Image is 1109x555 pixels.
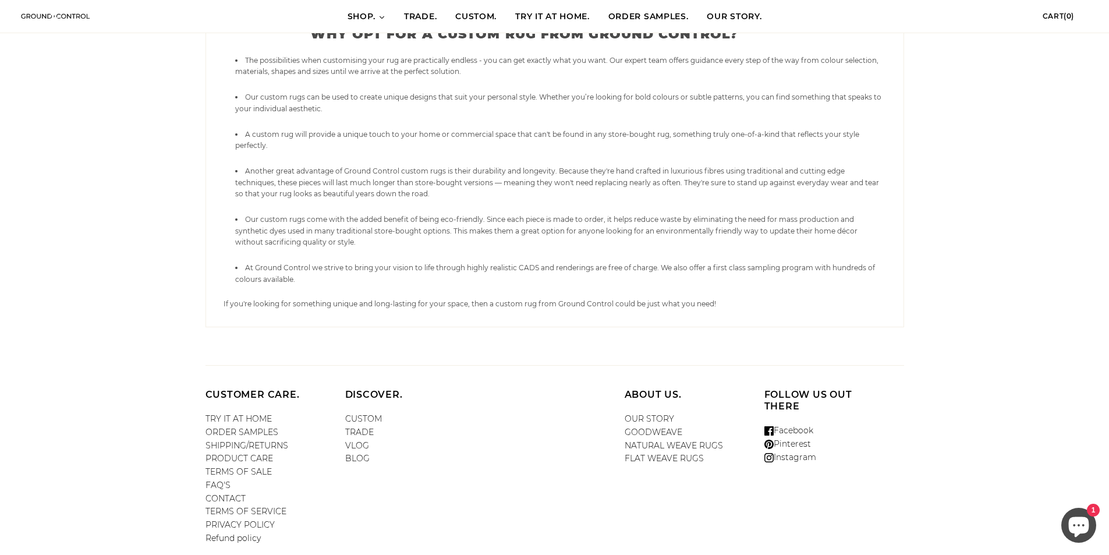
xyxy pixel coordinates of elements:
a: GOODWEAVE [625,427,682,437]
a: SHOP. [338,1,395,33]
a: TRY IT AT HOME. [506,1,599,33]
p: If you're looking for something unique and long-lasting for your space, then a custom rug from Gr... [224,298,886,310]
a: ORDER SAMPLES. [599,1,698,33]
h4: Follow us out there [764,389,887,412]
a: PRIVACY POLICY [205,519,275,530]
li: Our custom rugs can be used to create unique designs that suit your personal style. Whether you’r... [235,91,886,126]
li: A custom rug will provide a unique touch to your home or commercial space that can't be found in ... [235,129,886,163]
a: FLAT WEAVE RUGS [625,453,704,464]
li: At Ground Control we strive to bring your vision to life through highly realistic CADS and render... [235,262,886,285]
a: SHIPPING/RETURNS [205,440,288,451]
span: Cart [1043,12,1064,20]
a: VLOG [345,440,369,451]
a: TRADE [345,427,374,437]
a: CONTACT [205,493,246,504]
a: Facebook [764,425,813,436]
a: TERMS OF SALE [205,466,272,477]
a: Pinterest [764,439,811,449]
a: OUR STORY [625,413,674,424]
span: OUR STORY. [707,11,761,23]
a: ORDER SAMPLES [205,427,278,437]
a: TRADE. [395,1,446,33]
a: TRY IT AT HOME [205,413,272,424]
h4: ABOUT US. [625,389,747,401]
a: NATURAL WEAVE RUGS [625,440,723,451]
h4: CUSTOMER CARE. [205,389,328,401]
li: Our custom rugs come with the added benefit of being eco-friendly. Since each piece is made to or... [235,214,886,259]
h2: Why Opt for a Custom Rug From Ground Control? [310,26,799,43]
a: OUR STORY. [697,1,771,33]
a: FAQ'S [205,480,231,490]
a: CUSTOM. [446,1,506,33]
a: Refund policy [205,533,261,543]
a: CUSTOM [345,413,382,424]
a: Instagram [764,452,816,462]
span: TRY IT AT HOME. [515,11,590,23]
span: TRADE. [404,11,437,23]
a: BLOG [345,453,370,464]
a: Cart(0) [1043,12,1092,20]
h4: DISCOVER. [345,389,467,401]
a: PRODUCT CARE [205,453,273,464]
span: SHOP. [348,11,376,23]
inbox-online-store-chat: Shopify online store chat [1058,508,1100,546]
span: 0 [1067,12,1072,20]
span: ORDER SAMPLES. [608,11,689,23]
li: The possibilities when customising your rug are practically endless - you can get exactly what yo... [235,55,886,89]
span: CUSTOM. [455,11,497,23]
a: TERMS OF SERVICE [205,506,286,517]
li: Another great advantage of Ground Control custom rugs is their durability and longevity. Because ... [235,165,886,211]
